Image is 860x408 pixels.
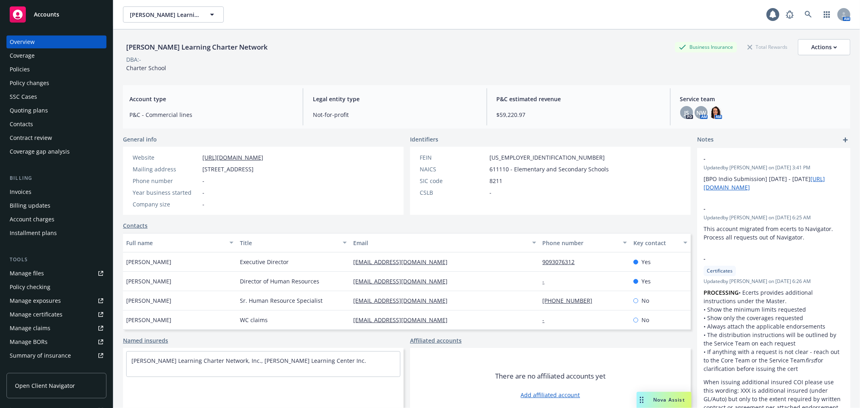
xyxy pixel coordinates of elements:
p: [BPO Indio Submission] [DATE] - [DATE] [704,175,844,192]
div: Phone number [133,177,199,185]
div: Policy AI ingestions [10,363,61,376]
div: Coverage gap analysis [10,145,70,158]
button: [PERSON_NAME] Learning Charter Network [123,6,224,23]
span: 611110 - Elementary and Secondary Schools [489,165,609,173]
a: Manage exposures [6,294,106,307]
span: - [704,154,823,163]
button: Actions [798,39,850,55]
a: Add affiliated account [521,391,580,399]
span: P&C estimated revenue [497,95,660,103]
a: [EMAIL_ADDRESS][DOMAIN_NAME] [353,277,454,285]
span: - [489,188,491,197]
button: Email [350,233,539,252]
div: Manage exposures [10,294,61,307]
div: Invoices [10,185,31,198]
a: Policy checking [6,281,106,294]
div: Manage certificates [10,308,62,321]
div: Billing [6,174,106,182]
button: Key contact [630,233,691,252]
div: -Updatedby [PERSON_NAME] on [DATE] 6:25 AMThis account migrated from ecerts to Navigator. Process... [697,198,850,248]
span: - [704,254,823,263]
div: Mailing address [133,165,199,173]
div: [PERSON_NAME] Learning Charter Network [123,42,271,52]
a: Manage BORs [6,335,106,348]
span: Notes [697,135,714,145]
a: Coverage [6,49,106,62]
div: Policy checking [10,281,50,294]
a: Policies [6,63,106,76]
a: Search [800,6,816,23]
a: Coverage gap analysis [6,145,106,158]
div: Key contact [633,239,679,247]
button: Title [237,233,350,252]
span: There are no affiliated accounts yet [495,371,606,381]
button: Full name [123,233,237,252]
a: Policy AI ingestions [6,363,106,376]
div: Summary of insurance [10,349,71,362]
span: Account type [129,95,293,103]
div: Manage BORs [10,335,48,348]
span: Nova Assist [653,396,685,403]
button: Nova Assist [637,392,691,408]
a: 9093076312 [543,258,581,266]
span: Charter School [126,64,166,72]
span: Updated by [PERSON_NAME] on [DATE] 6:26 AM [704,278,844,285]
em: first [805,356,816,364]
div: Tools [6,256,106,264]
span: Yes [641,258,651,266]
span: Updated by [PERSON_NAME] on [DATE] 3:41 PM [704,164,844,171]
a: add [841,135,850,145]
a: Contract review [6,131,106,144]
div: Policy changes [10,77,49,90]
a: [EMAIL_ADDRESS][DOMAIN_NAME] [353,297,454,304]
span: - [202,200,204,208]
a: Overview [6,35,106,48]
span: - [202,188,204,197]
div: Installment plans [10,227,57,239]
div: DBA: - [126,55,141,64]
a: Accounts [6,3,106,26]
a: Manage files [6,267,106,280]
div: Policies [10,63,30,76]
strong: PROCESSING [704,289,739,296]
div: Business Insurance [675,42,737,52]
span: Not-for-profit [313,110,477,119]
span: Legal entity type [313,95,477,103]
span: JS [684,108,689,117]
div: Coverage [10,49,35,62]
a: Summary of insurance [6,349,106,362]
button: Phone number [539,233,630,252]
div: Account charges [10,213,54,226]
span: WC claims [240,316,268,324]
a: [URL][DOMAIN_NAME] [202,154,263,161]
span: 8211 [489,177,502,185]
a: Account charges [6,213,106,226]
span: - [202,177,204,185]
div: FEIN [420,153,486,162]
div: CSLB [420,188,486,197]
div: Email [353,239,527,247]
span: Executive Director [240,258,289,266]
a: Quoting plans [6,104,106,117]
span: [PERSON_NAME] [126,296,171,305]
a: Affiliated accounts [410,336,462,345]
div: Quoting plans [10,104,48,117]
span: General info [123,135,157,144]
span: This account migrated from ecerts to Navigator. Process all requests out of Navigator. [704,225,835,241]
a: Contacts [123,221,148,230]
span: Sr. Human Resource Specialist [240,296,323,305]
a: Installment plans [6,227,106,239]
span: NW [696,108,706,117]
span: [PERSON_NAME] [126,277,171,285]
img: photo [709,106,722,119]
span: Certificates [707,267,733,275]
span: $59,220.97 [497,110,660,119]
div: -Updatedby [PERSON_NAME] on [DATE] 3:41 PM[BPO Indio Submission] [DATE] - [DATE][URL][DOMAIN_NAME] [697,148,850,198]
div: Company size [133,200,199,208]
span: - [704,204,823,213]
a: [EMAIL_ADDRESS][DOMAIN_NAME] [353,316,454,324]
div: Billing updates [10,199,50,212]
a: Manage claims [6,322,106,335]
span: Open Client Navigator [15,381,75,390]
a: [EMAIL_ADDRESS][DOMAIN_NAME] [353,258,454,266]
